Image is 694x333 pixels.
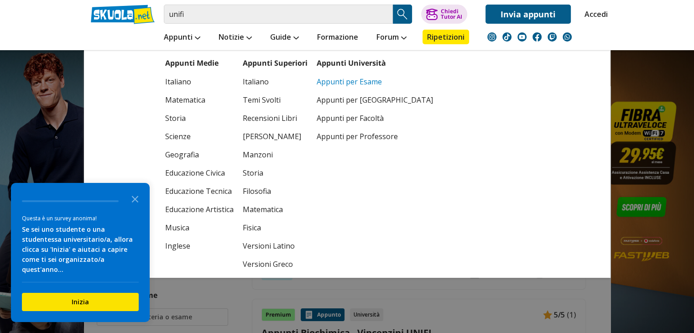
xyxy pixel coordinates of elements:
[165,91,234,109] a: Matematica
[243,237,308,255] a: Versioni Latino
[243,182,308,200] a: Filosofia
[396,7,409,21] img: Cerca appunti, riassunti o versioni
[317,91,433,109] a: Appunti per [GEOGRAPHIC_DATA]
[440,9,462,20] div: Chiedi Tutor AI
[421,5,467,24] button: ChiediTutor AI
[487,32,496,42] img: instagram
[393,5,412,24] button: Search Button
[165,73,234,91] a: Italiano
[563,32,572,42] img: WhatsApp
[126,189,144,208] button: Close the survey
[502,32,511,42] img: tiktok
[165,58,219,68] a: Appunti Medie
[243,73,308,91] a: Italiano
[243,91,308,109] a: Temi Svolti
[315,30,360,46] a: Formazione
[317,73,433,91] a: Appunti per Esame
[243,255,308,273] a: Versioni Greco
[243,164,308,182] a: Storia
[517,32,527,42] img: youtube
[22,214,139,223] div: Questa è un survey anonima!
[216,30,254,46] a: Notizie
[165,164,234,182] a: Educazione Civica
[164,5,393,24] input: Cerca appunti, riassunti o versioni
[243,146,308,164] a: Manzoni
[317,109,433,127] a: Appunti per Facoltà
[243,127,308,146] a: [PERSON_NAME]
[22,224,139,275] div: Se sei uno studente o una studentessa universitario/a, allora clicca su 'Inizia' e aiutaci a capi...
[165,146,234,164] a: Geografia
[165,182,234,200] a: Educazione Tecnica
[243,200,308,219] a: Matematica
[374,30,409,46] a: Forum
[165,200,234,219] a: Educazione Artistica
[243,58,308,68] a: Appunti Superiori
[584,5,604,24] a: Accedi
[532,32,542,42] img: facebook
[165,237,234,255] a: Inglese
[485,5,571,24] a: Invia appunti
[317,127,433,146] a: Appunti per Professore
[548,32,557,42] img: twitch
[423,30,469,44] a: Ripetizioni
[162,30,203,46] a: Appunti
[243,219,308,237] a: Fisica
[317,58,386,68] a: Appunti Università
[243,109,308,127] a: Recensioni Libri
[165,219,234,237] a: Musica
[268,30,301,46] a: Guide
[165,109,234,127] a: Storia
[165,127,234,146] a: Scienze
[22,293,139,311] button: Inizia
[11,183,150,322] div: Survey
